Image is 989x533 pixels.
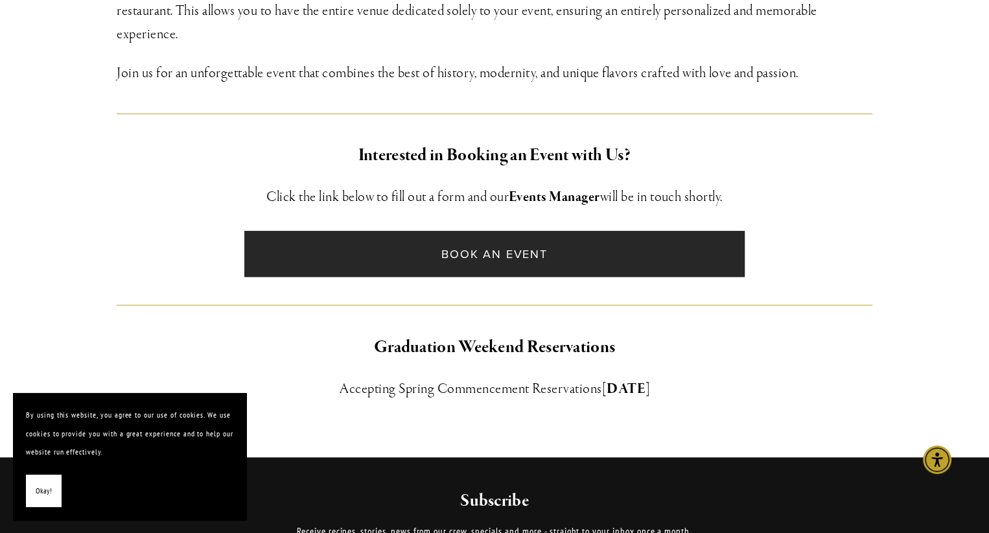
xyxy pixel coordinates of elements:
[174,490,816,513] h2: Subscribe
[13,393,246,520] section: Cookie banner
[244,231,744,277] a: Book an Event
[923,445,951,474] div: Accessibility Menu
[374,336,615,359] strong: Graduation Weekend Reservations
[117,185,872,209] h3: Click the link below to fill out a form and our will be in touch shortly.
[602,380,651,398] strong: [DATE]
[117,62,872,85] h3: Join us for an unforgettable event that combines the best of history, modernity, and unique flavo...
[117,377,872,401] h3: Accepting Spring Commencement Reservations
[358,144,631,167] strong: Interested in Booking an Event with Us?
[36,482,52,501] span: Okay!
[509,188,600,206] strong: Events Manager
[26,406,233,462] p: By using this website, you agree to our use of cookies. We use cookies to provide you with a grea...
[26,475,62,508] button: Okay!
